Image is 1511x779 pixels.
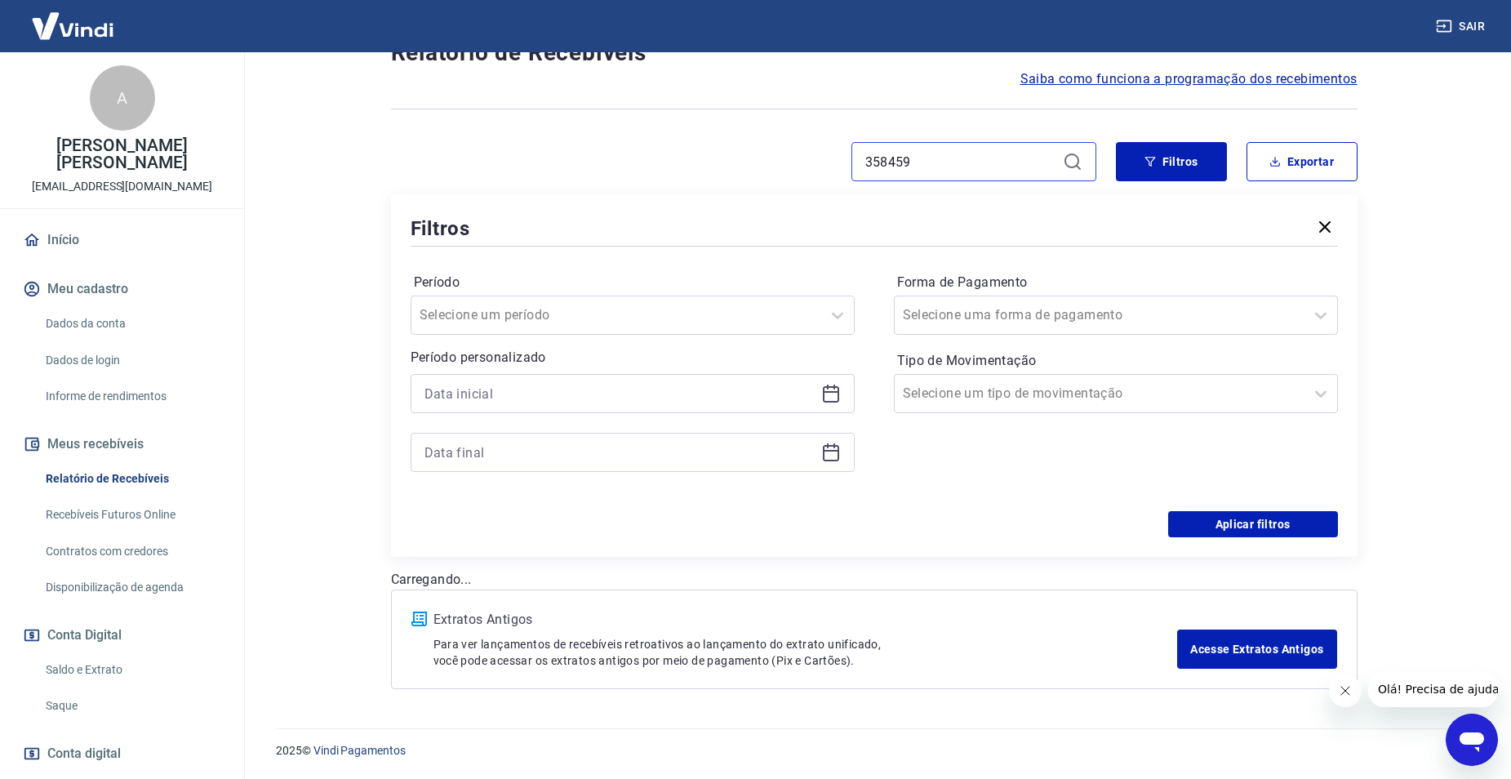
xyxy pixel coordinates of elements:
[411,612,427,626] img: ícone
[1446,714,1498,766] iframe: Botão para abrir a janela de mensagens
[411,348,855,367] p: Período personalizado
[1247,142,1358,181] button: Exportar
[20,426,224,462] button: Meus recebíveis
[20,617,224,653] button: Conta Digital
[865,149,1056,174] input: Busque pelo número do pedido
[39,535,224,568] a: Contratos com credores
[20,271,224,307] button: Meu cadastro
[39,653,224,687] a: Saldo e Extrato
[39,462,224,496] a: Relatório de Recebíveis
[391,37,1358,69] h4: Relatório de Recebíveis
[39,571,224,604] a: Disponibilização de agenda
[1368,671,1498,707] iframe: Mensagem da empresa
[424,381,815,406] input: Data inicial
[411,216,471,242] h5: Filtros
[1177,630,1336,669] a: Acesse Extratos Antigos
[13,137,231,171] p: [PERSON_NAME] [PERSON_NAME]
[433,610,1178,630] p: Extratos Antigos
[39,689,224,723] a: Saque
[20,736,224,772] a: Conta digital
[897,351,1335,371] label: Tipo de Movimentação
[1433,11,1491,42] button: Sair
[90,65,155,131] div: A
[897,273,1335,292] label: Forma de Pagamento
[424,440,815,465] input: Data final
[20,222,224,258] a: Início
[32,178,212,195] p: [EMAIL_ADDRESS][DOMAIN_NAME]
[414,273,851,292] label: Período
[1329,674,1362,707] iframe: Fechar mensagem
[47,742,121,765] span: Conta digital
[39,307,224,341] a: Dados da conta
[276,742,1472,759] p: 2025 ©
[10,11,137,24] span: Olá! Precisa de ajuda?
[20,1,126,51] img: Vindi
[39,498,224,532] a: Recebíveis Futuros Online
[1020,69,1358,89] a: Saiba como funciona a programação dos recebimentos
[1168,511,1338,537] button: Aplicar filtros
[313,744,406,757] a: Vindi Pagamentos
[39,344,224,377] a: Dados de login
[39,380,224,413] a: Informe de rendimentos
[1116,142,1227,181] button: Filtros
[391,570,1358,590] p: Carregando...
[433,636,1178,669] p: Para ver lançamentos de recebíveis retroativos ao lançamento do extrato unificado, você pode aces...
